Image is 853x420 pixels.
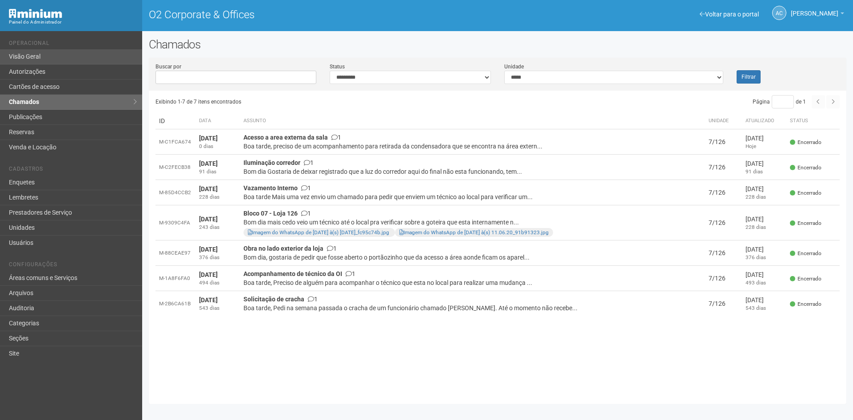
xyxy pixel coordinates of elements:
div: Bom dia mais cedo veio um técnico até o local pra verificar sobre a goteira que esta internamente... [243,218,702,227]
div: 228 dias [199,193,236,201]
strong: Acompanhamento de técnico da OI [243,270,342,277]
strong: Iluminação corredor [243,159,300,166]
strong: Bloco 07 - Loja 126 [243,210,298,217]
a: Imagem do WhatsApp de [DATE] à(s) [DATE]_fc95c74b.jpg [248,229,389,236]
td: ID [155,113,195,129]
span: Encerrado [790,139,821,146]
a: Voltar para o portal [700,11,759,18]
span: 1 [304,159,314,166]
div: [DATE] [745,159,783,168]
div: [DATE] [745,270,783,279]
th: Data [195,113,240,129]
td: 7/126 [705,180,742,205]
h2: Chamados [149,38,846,51]
span: 228 dias [745,194,766,200]
td: 7/126 [705,240,742,266]
a: AC [772,6,786,20]
td: M-C2FECB38 [155,155,195,180]
strong: [DATE] [199,246,218,253]
td: M-1A8F6FA0 [155,266,195,291]
div: 243 dias [199,224,236,231]
label: Buscar por [155,63,181,71]
strong: [DATE] [199,216,218,223]
div: 91 dias [199,168,236,176]
div: Boa tarde, preciso de um acompanhamento para retirada da condensadora que se encontra na área ext... [243,142,702,151]
span: 1 [301,184,311,192]
th: Assunto [240,113,705,129]
td: M-9309C4FA [155,205,195,240]
th: Atualizado [742,113,786,129]
span: 376 dias [745,254,766,260]
strong: [DATE] [199,185,218,192]
span: 1 [327,245,337,252]
td: M-85D4CCB2 [155,180,195,205]
span: 1 [346,270,355,277]
strong: Vazamento Interno [243,184,298,192]
div: [DATE] [745,134,783,143]
li: Operacional [9,40,136,49]
li: Configurações [9,261,136,271]
span: Encerrado [790,275,821,283]
div: Bom dia, gostaria de pedir que fosse aberto o portãozinho que da acesso a área aonde ficam os apa... [243,253,702,262]
strong: [DATE] [199,271,218,278]
span: 91 dias [745,168,763,175]
span: 1 [301,210,311,217]
strong: [DATE] [199,160,218,167]
a: Imagem do WhatsApp de [DATE] à(s) 11.06.20_91b91323.jpg [399,229,549,236]
a: [PERSON_NAME] [791,11,844,18]
td: 7/126 [705,205,742,240]
strong: Obra no lado exterior da loja [243,245,323,252]
div: [DATE] [745,215,783,224]
div: 376 dias [199,254,236,261]
div: Boa tarde Mais uma vez envio um chamado para pedir que enviem um técnico ao local para verificar ... [243,192,702,201]
td: 7/126 [705,155,742,180]
span: 1 [331,134,341,141]
label: Unidade [504,63,524,71]
td: M-2B6CA61B [155,291,195,316]
td: 7/126 [705,291,742,316]
span: Ana Carla de Carvalho Silva [791,1,838,17]
div: 0 dias [199,143,236,150]
strong: Solicitação de cracha [243,296,304,303]
span: Encerrado [790,164,821,172]
span: 1 [308,296,318,303]
h1: O2 Corporate & Offices [149,9,491,20]
img: Minium [9,9,62,18]
span: Encerrado [790,250,821,257]
th: Unidade [705,113,742,129]
li: Cadastros [9,166,136,175]
div: Boa tarde, Preciso de alguém para acompanhar o técnico que esta no local para realizar uma mudanç... [243,278,702,287]
strong: [DATE] [199,135,218,142]
span: Encerrado [790,300,821,308]
span: 543 dias [745,305,766,311]
div: [DATE] [745,245,783,254]
div: [DATE] [745,296,783,304]
span: Hoje [745,143,756,149]
td: 7/126 [705,129,742,155]
button: Filtrar [737,70,761,84]
span: Página de 1 [753,99,806,105]
span: 493 dias [745,280,766,286]
div: [DATE] [745,184,783,193]
div: Painel do Administrador [9,18,136,26]
span: 228 dias [745,224,766,230]
span: Encerrado [790,189,821,197]
div: Boa tarde, Pedi na semana passada o cracha de um funcionário chamado [PERSON_NAME]. Até o momento... [243,304,702,312]
span: Encerrado [790,220,821,227]
strong: Acesso a area externa da sala [243,134,328,141]
strong: [DATE] [199,296,218,304]
td: 7/126 [705,266,742,291]
td: M-C1FCA674 [155,129,195,155]
div: Bom dia Gostaria de deixar registrado que a luz do corredor aqui do final não esta funcionando, t... [243,167,702,176]
th: Status [786,113,840,129]
td: M-88CEAE97 [155,240,195,266]
label: Status [330,63,345,71]
div: 543 dias [199,304,236,312]
div: 494 dias [199,279,236,287]
div: Exibindo 1-7 de 7 itens encontrados [155,95,495,108]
